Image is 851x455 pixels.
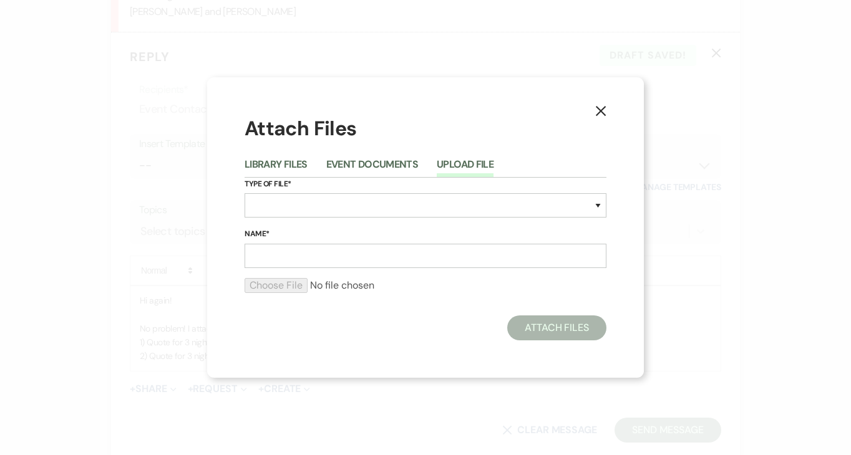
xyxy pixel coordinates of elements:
button: Attach Files [507,315,606,340]
button: Upload File [437,160,494,177]
label: Name* [245,228,606,241]
button: Event Documents [326,160,418,177]
label: Type of File* [245,178,606,191]
h1: Attach Files [245,115,606,143]
button: Library Files [245,160,308,177]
